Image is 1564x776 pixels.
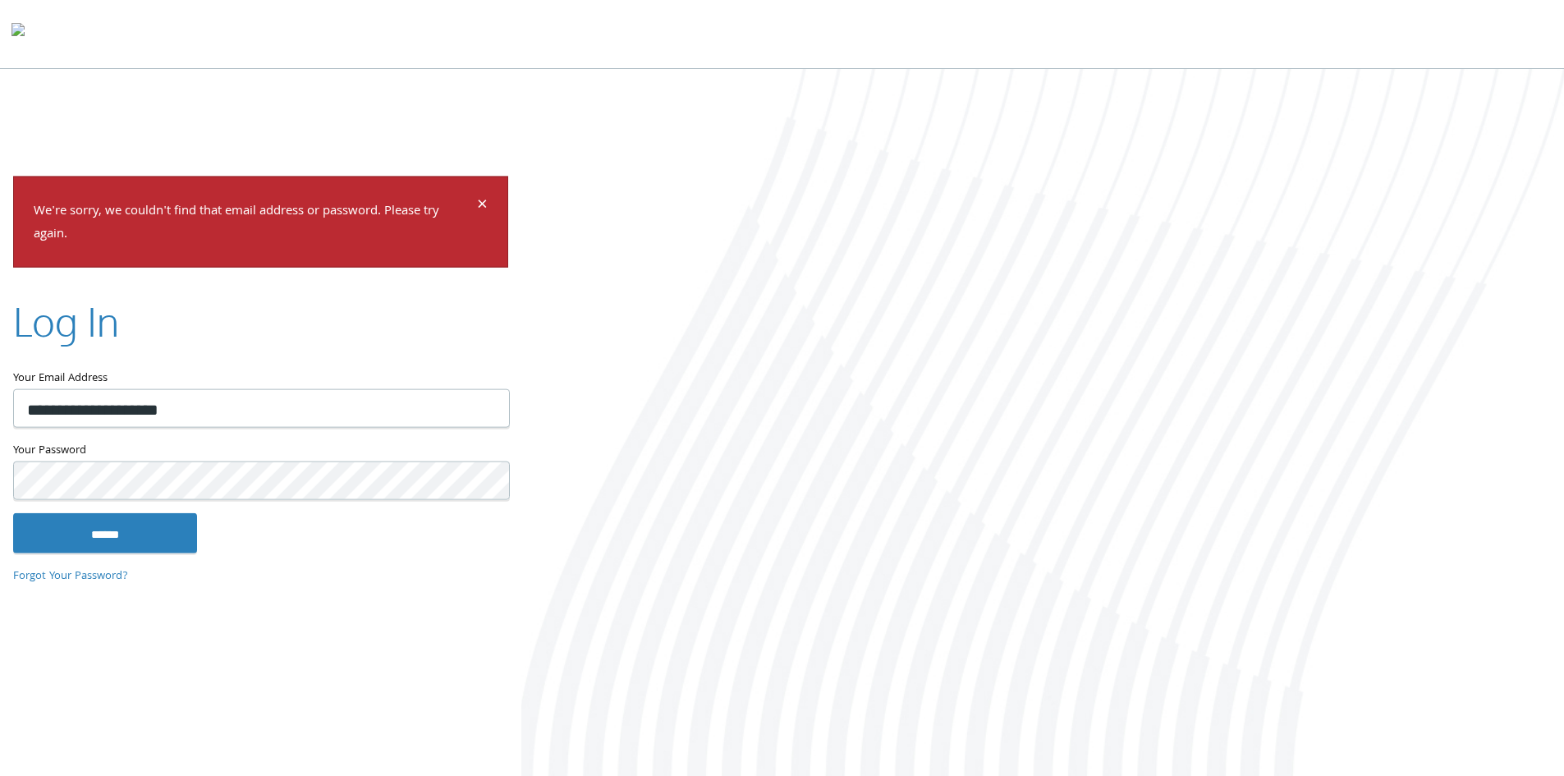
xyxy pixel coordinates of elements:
[477,190,488,222] span: ×
[13,567,128,585] a: Forgot Your Password?
[13,294,119,349] h2: Log In
[477,196,488,216] button: Dismiss alert
[13,441,508,461] label: Your Password
[34,200,475,247] p: We're sorry, we couldn't find that email address or password. Please try again.
[11,17,25,50] img: todyl-logo-dark.svg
